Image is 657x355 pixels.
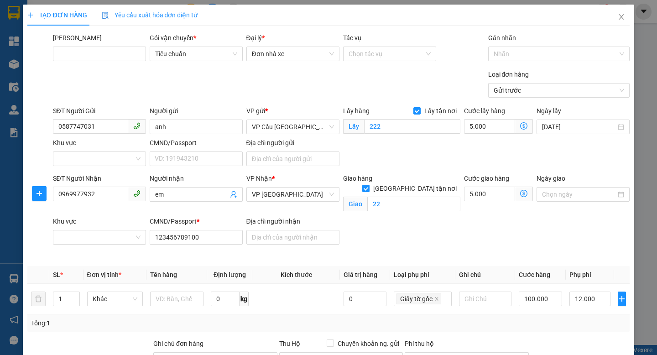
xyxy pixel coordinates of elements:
input: Địa chỉ của người nhận [246,230,339,245]
div: Khu vực [53,216,146,226]
span: user-add [230,191,237,198]
span: VP Cầu Sài Gòn [252,120,334,134]
span: Giao [343,197,367,211]
label: Gán nhãn [488,34,516,42]
span: dollar-circle [520,122,527,130]
th: Ghi chú [455,266,516,284]
span: [GEOGRAPHIC_DATA] tận nơi [370,183,460,193]
span: Gửi trước [494,84,624,97]
th: Loại phụ phí [390,266,455,284]
input: Giao tận nơi [367,197,460,211]
input: VD: Bàn, Ghế [150,292,203,306]
input: Cước lấy hàng [464,119,515,134]
span: Yêu cầu xuất hóa đơn điện tử [102,11,198,19]
input: Cước giao hàng [464,187,515,201]
input: Ngày lấy [542,122,616,132]
span: plus [32,190,46,197]
span: Tiêu chuẩn [155,47,237,61]
span: Giá trị hàng [344,271,377,278]
div: CMND/Passport [150,138,243,148]
input: 0 [344,292,386,306]
div: Địa chỉ người gửi [246,138,339,148]
label: Tác vụ [343,34,361,42]
div: CMND/Passport [150,216,243,226]
span: Giấy tờ gốc [400,294,433,304]
span: Lấy hàng [343,107,370,115]
button: plus [32,186,47,201]
span: Đơn vị tính [87,271,121,278]
span: Khác [93,292,137,306]
div: VP gửi [246,106,339,116]
div: Địa chỉ người nhận [246,216,339,226]
span: Cước hàng [519,271,550,278]
input: Địa chỉ của người gửi [246,151,339,166]
span: Kích thước [281,271,312,278]
span: Lấy tận nơi [421,106,460,116]
button: delete [31,292,46,306]
span: Phụ phí [569,271,591,278]
span: Thu Hộ [279,340,300,347]
div: Phí thu hộ [405,339,529,352]
button: Close [609,5,634,30]
button: plus [618,292,626,306]
span: Tên hàng [150,271,177,278]
span: Đơn nhà xe [252,47,334,61]
span: Giấy tờ gốc [396,293,441,304]
div: SĐT Người Nhận [53,173,146,183]
label: Ngày lấy [537,107,561,115]
label: Ngày giao [537,175,565,182]
span: VP Nhận [246,175,272,182]
label: Mã ĐH [53,34,102,42]
label: Ghi chú đơn hàng [153,340,203,347]
input: Lấy tận nơi [364,119,460,134]
span: Giao hàng [343,175,372,182]
label: Cước giao hàng [464,175,509,182]
span: Định lượng [214,271,246,278]
span: close [434,297,439,302]
span: TẠO ĐƠN HÀNG [27,11,87,19]
label: Loại đơn hàng [488,71,529,78]
div: SĐT Người Gửi [53,106,146,116]
span: Gói vận chuyển [150,34,196,42]
span: plus [618,295,626,303]
span: plus [27,12,34,18]
span: Chuyển khoản ng. gửi [334,339,403,349]
span: close [618,13,625,21]
span: Đại lý [246,34,265,42]
div: Khu vực [53,138,146,148]
input: Ghi Chú [459,292,512,306]
div: Tổng: 1 [31,318,254,328]
span: SL [53,271,60,278]
span: phone [133,190,141,197]
span: VP Hải Phòng [252,188,334,201]
label: Cước lấy hàng [464,107,505,115]
span: dollar-circle [520,190,527,197]
span: kg [240,292,249,306]
span: phone [133,122,141,130]
img: icon [102,12,109,19]
div: Người gửi [150,106,243,116]
input: Ngày giao [542,189,616,199]
input: Mã ĐH [53,47,146,61]
span: Lấy [343,119,364,134]
div: Người nhận [150,173,243,183]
